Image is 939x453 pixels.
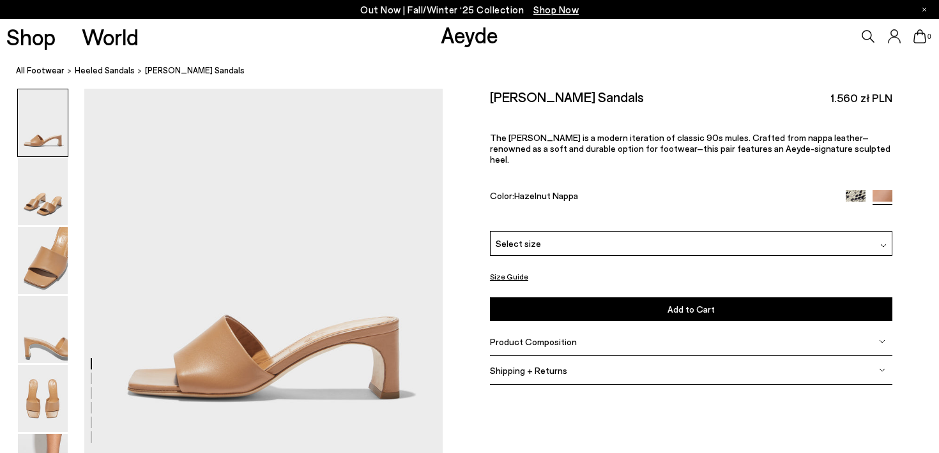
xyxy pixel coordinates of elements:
[879,367,885,373] img: svg%3E
[6,26,56,48] a: Shop
[16,64,65,77] a: All Footwear
[18,365,68,432] img: Jeanie Leather Sandals - Image 5
[490,336,577,347] span: Product Composition
[490,89,644,105] h2: [PERSON_NAME] Sandals
[75,64,135,77] a: heeled sandals
[926,33,933,40] span: 0
[514,190,578,201] span: Hazelnut Nappa
[490,297,892,321] button: Add to Cart
[82,26,139,48] a: World
[360,2,579,18] p: Out Now | Fall/Winter ‘25 Collection
[18,158,68,225] img: Jeanie Leather Sandals - Image 2
[490,132,890,165] span: The [PERSON_NAME] is a modern iteration of classic 90s mules. Crafted from nappa leather–renowned...
[913,29,926,43] a: 0
[441,21,498,48] a: Aeyde
[490,269,528,285] button: Size Guide
[880,242,887,249] img: svg%3E
[668,304,715,315] span: Add to Cart
[879,338,885,345] img: svg%3E
[18,227,68,294] img: Jeanie Leather Sandals - Image 3
[533,4,579,15] span: Navigate to /collections/new-in
[18,89,68,156] img: Jeanie Leather Sandals - Image 1
[490,365,567,376] span: Shipping + Returns
[145,64,245,77] span: [PERSON_NAME] Sandals
[496,237,541,250] span: Select size
[75,65,135,75] span: heeled sandals
[830,90,892,106] span: 1.560 zł PLN
[16,54,939,89] nav: breadcrumb
[18,296,68,363] img: Jeanie Leather Sandals - Image 4
[490,190,833,205] div: Color:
